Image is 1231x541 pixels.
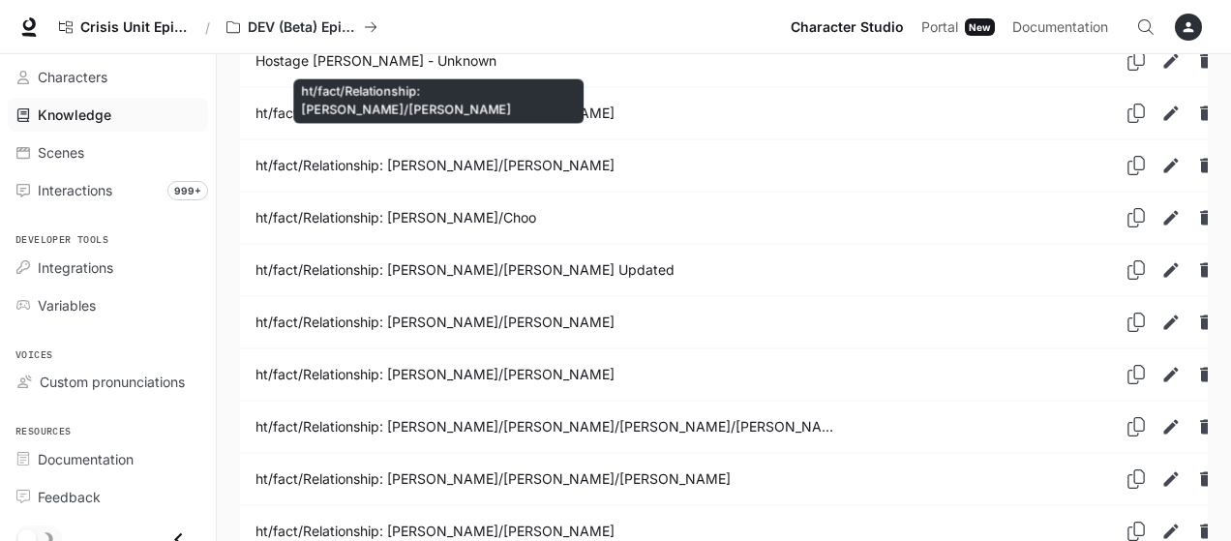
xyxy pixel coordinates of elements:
[255,522,835,541] p: ht/fact/Relationship: Bryan/Sanjay
[255,260,835,280] p: ht/fact/Relationship: Bryan/Choo Updated
[1188,462,1223,496] button: Delete knowledge
[38,142,84,163] span: Scenes
[38,449,134,469] span: Documentation
[255,469,835,489] p: ht/fact/Relationship: Bryan/Rosa/Emily
[1188,44,1223,78] button: Delete knowledge
[255,417,835,436] p: ht/fact/Relationship: Bryan/Peter/Rosa/Emily
[1188,200,1223,235] button: Delete knowledge
[1126,8,1165,46] button: Open Command Menu
[1188,148,1223,183] button: Delete knowledge
[38,180,112,200] span: Interactions
[783,8,912,46] a: Character Studio
[1154,409,1188,444] a: Edit knowledge
[8,442,208,476] a: Documentation
[50,8,197,46] a: Crisis Unit Episode 1
[8,98,208,132] a: Knowledge
[1119,148,1154,183] button: Copy knowledge ID
[1012,15,1108,40] span: Documentation
[1119,253,1154,287] button: Copy knowledge ID
[1154,462,1188,496] a: Edit knowledge
[1119,305,1154,340] button: Copy knowledge ID
[38,487,101,507] span: Feedback
[1188,305,1223,340] button: Delete knowledge
[38,105,111,125] span: Knowledge
[8,60,208,94] a: Characters
[1154,253,1188,287] a: Edit knowledge
[1154,305,1188,340] a: Edit knowledge
[167,181,208,200] span: 999+
[38,295,96,316] span: Variables
[1154,357,1188,392] a: Edit knowledge
[1188,253,1223,287] button: Delete knowledge
[1119,200,1154,235] button: Copy knowledge ID
[8,173,208,207] a: Interactions
[1005,8,1123,46] a: Documentation
[1154,148,1188,183] a: Edit knowledge
[1188,409,1223,444] button: Delete knowledge
[1154,44,1188,78] a: Edit knowledge
[255,51,835,71] p: Hostage Ted - Unknown
[1119,409,1154,444] button: Copy knowledge ID
[255,156,835,175] p: ht/fact/Relationship: Bryan/Carol Depth
[1119,462,1154,496] button: Copy knowledge ID
[1119,96,1154,131] button: Copy knowledge ID
[1119,44,1154,78] button: Copy knowledge ID
[197,17,218,38] div: /
[248,19,356,36] p: DEV (Beta) Episode 1 - Crisis Unit
[40,372,185,392] span: Custom pronunciations
[965,18,995,36] div: New
[914,8,1003,46] a: PortalNew
[8,480,208,514] a: Feedback
[791,15,904,40] span: Character Studio
[218,8,386,46] button: All workspaces
[921,15,958,40] span: Portal
[38,67,107,87] span: Characters
[80,19,189,36] span: Crisis Unit Episode 1
[8,251,208,285] a: Integrations
[255,365,835,384] p: ht/fact/Relationship: Bryan/Maria Depth
[8,135,208,169] a: Scenes
[8,365,208,399] a: Custom pronunciations
[255,313,835,332] p: ht/fact/Relationship: Bryan/Emily
[1119,357,1154,392] button: Copy knowledge ID
[255,208,835,227] p: ht/fact/Relationship: Bryan/Choo
[8,288,208,322] a: Variables
[1154,200,1188,235] a: Edit knowledge
[1188,96,1223,131] button: Delete knowledge
[255,104,835,123] p: ht/fact/Relationship: Bryan/Bobby
[1154,96,1188,131] a: Edit knowledge
[293,79,584,124] div: ht/fact/Relationship: [PERSON_NAME]/[PERSON_NAME]
[38,257,113,278] span: Integrations
[1188,357,1223,392] button: Delete knowledge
